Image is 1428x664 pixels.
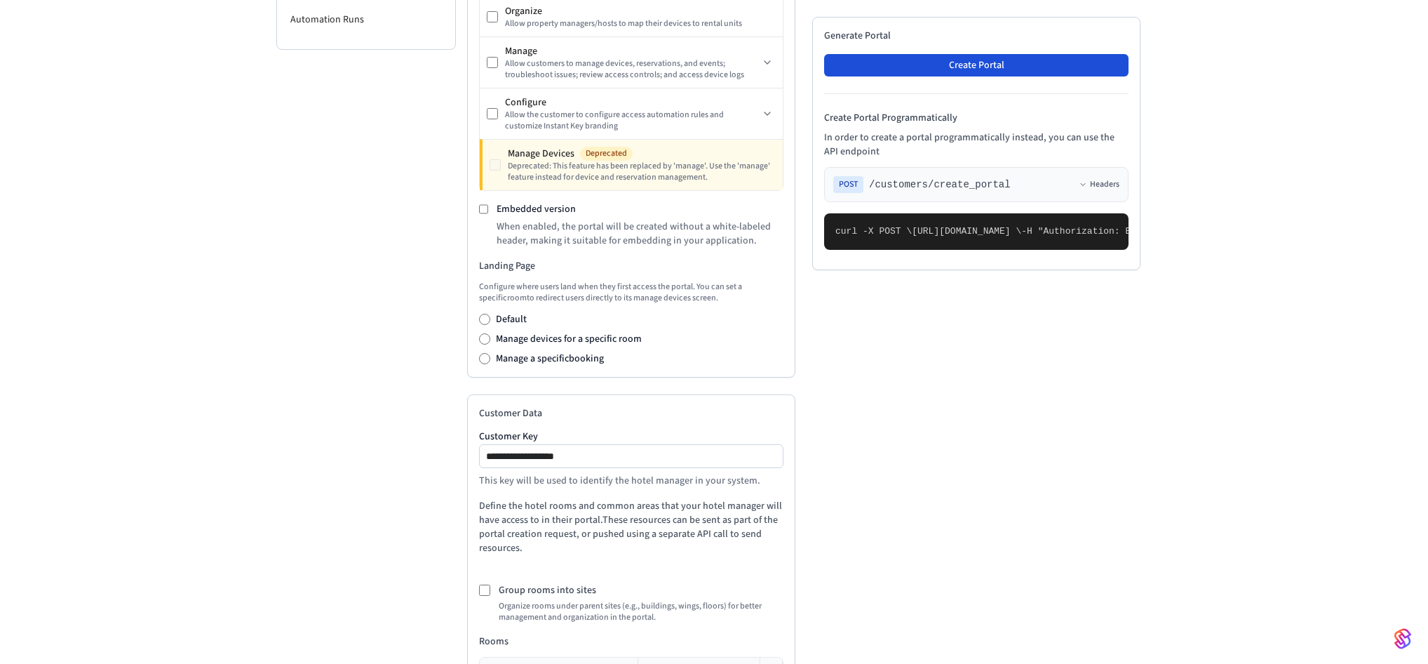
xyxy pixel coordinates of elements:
[505,4,776,18] div: Organize
[479,474,783,488] p: This key will be used to identify the hotel manager in your system.
[496,332,642,346] label: Manage devices for a specific room
[479,281,783,304] p: Configure where users land when they first access the portal. You can set a specific room to redi...
[1021,226,1284,237] span: -H "Authorization: Bearer seam_api_key_123456" \
[824,29,1129,43] h2: Generate Portal
[479,406,783,420] h2: Customer Data
[277,7,455,32] li: Automation Runs
[499,601,783,623] p: Organize rooms under parent sites (e.g., buildings, wings, floors) for better management and orga...
[479,259,783,273] h3: Landing Page
[824,111,1129,125] h4: Create Portal Programmatically
[824,54,1129,77] button: Create Portal
[479,499,783,555] p: Define the hotel rooms and common areas that your hotel manager will have access to in their port...
[505,109,759,132] div: Allow the customer to configure access automation rules and customize Instant Key branding
[505,44,759,58] div: Manage
[496,352,604,366] label: Manage a specific booking
[497,202,576,216] label: Embedded version
[499,583,596,597] label: Group rooms into sites
[479,432,783,441] label: Customer Key
[505,58,759,81] div: Allow customers to manage devices, reservations, and events; troubleshoot issues; review access c...
[505,18,776,29] div: Allow property managers/hosts to map their devices to rental units
[1079,179,1119,190] button: Headers
[1394,628,1411,650] img: SeamLogoGradient.69752ec5.svg
[824,131,1129,159] p: In order to create a portal programmatically instead, you can use the API endpoint
[508,147,776,161] div: Manage Devices
[496,312,527,326] label: Default
[580,147,633,161] span: Deprecated
[508,161,776,183] div: Deprecated: This feature has been replaced by 'manage'. Use the 'manage' feature instead for devi...
[833,176,863,193] span: POST
[835,226,912,237] span: curl -X POST \
[912,226,1021,237] span: [URL][DOMAIN_NAME] \
[869,178,1011,192] span: /customers/create_portal
[497,220,783,248] p: When enabled, the portal will be created without a white-labeled header, making it suitable for e...
[479,635,783,649] h4: Rooms
[505,95,759,109] div: Configure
